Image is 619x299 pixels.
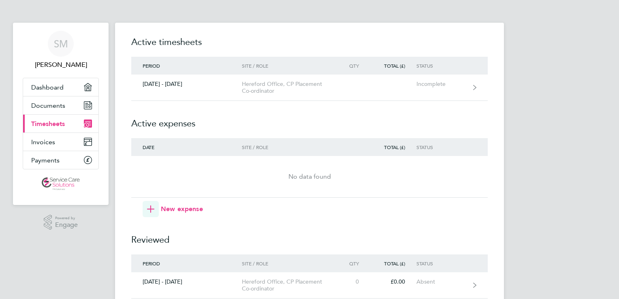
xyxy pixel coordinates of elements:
[31,102,65,109] span: Documents
[31,120,65,128] span: Timesheets
[23,31,99,70] a: SM[PERSON_NAME]
[23,133,98,151] a: Invoices
[131,172,488,182] div: No data found
[335,261,370,266] div: Qty
[131,217,488,254] h2: Reviewed
[416,278,466,285] div: Absent
[242,144,335,150] div: Site / Role
[23,96,98,114] a: Documents
[44,215,78,230] a: Powered byEngage
[131,81,242,88] div: [DATE] - [DATE]
[131,75,488,101] a: [DATE] - [DATE]Hereford Office, CP Placement Co-ordinatorIncomplete
[242,261,335,266] div: Site / Role
[370,261,416,266] div: Total (£)
[13,23,109,205] nav: Main navigation
[55,222,78,229] span: Engage
[416,81,466,88] div: Incomplete
[131,272,488,299] a: [DATE] - [DATE]Hereford Office, CP Placement Co-ordinator0£0.00Absent
[42,177,80,190] img: servicecare-logo-retina.png
[131,36,488,57] h2: Active timesheets
[370,278,416,285] div: £0.00
[143,201,203,217] button: New expense
[335,278,370,285] div: 0
[161,204,203,214] span: New expense
[31,138,55,146] span: Invoices
[416,144,466,150] div: Status
[131,144,242,150] div: Date
[335,63,370,68] div: Qty
[23,151,98,169] a: Payments
[23,60,99,70] span: Sian Morgan
[416,63,466,68] div: Status
[131,101,488,138] h2: Active expenses
[370,63,416,68] div: Total (£)
[31,83,64,91] span: Dashboard
[54,38,68,49] span: SM
[416,261,466,266] div: Status
[31,156,60,164] span: Payments
[23,177,99,190] a: Go to home page
[242,278,335,292] div: Hereford Office, CP Placement Co-ordinator
[23,78,98,96] a: Dashboard
[23,115,98,132] a: Timesheets
[242,81,335,94] div: Hereford Office, CP Placement Co-ordinator
[143,260,160,267] span: Period
[131,278,242,285] div: [DATE] - [DATE]
[242,63,335,68] div: Site / Role
[55,215,78,222] span: Powered by
[370,144,416,150] div: Total (£)
[143,62,160,69] span: Period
